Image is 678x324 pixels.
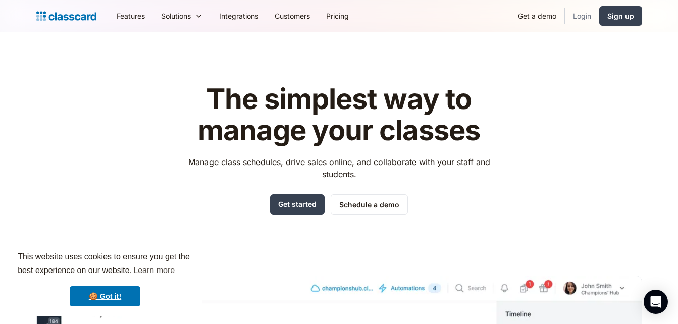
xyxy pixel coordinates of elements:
h1: The simplest way to manage your classes [179,84,499,146]
a: Customers [267,5,318,27]
a: Features [109,5,153,27]
a: Get started [270,194,325,215]
div: Open Intercom Messenger [644,290,668,314]
a: Login [565,5,599,27]
a: Pricing [318,5,357,27]
div: cookieconsent [8,241,202,316]
div: Solutions [153,5,211,27]
a: dismiss cookie message [70,286,140,306]
a: home [36,9,96,23]
a: learn more about cookies [132,263,176,278]
div: Solutions [161,11,191,21]
a: Schedule a demo [331,194,408,215]
a: Integrations [211,5,267,27]
p: Manage class schedules, drive sales online, and collaborate with your staff and students. [179,156,499,180]
span: This website uses cookies to ensure you get the best experience on our website. [18,251,192,278]
a: Sign up [599,6,642,26]
a: Get a demo [510,5,564,27]
div: Sign up [607,11,634,21]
